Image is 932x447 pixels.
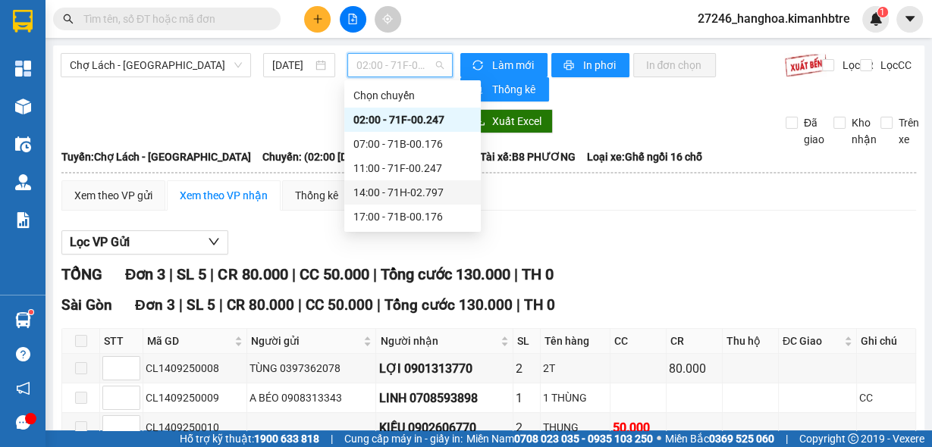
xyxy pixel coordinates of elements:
span: TH 0 [521,265,553,283]
img: warehouse-icon [15,98,31,114]
div: Tên hàng: THÙNG ( : 1 ) [13,107,275,126]
span: | [377,296,381,314]
div: 17:00 - 71B-00.176 [353,208,472,225]
div: KIỀU 0902606770 [378,418,510,437]
span: | [298,296,302,314]
sup: 1 [877,7,888,17]
span: sync [472,60,485,72]
div: THU [13,31,134,49]
th: CC [610,329,667,354]
div: A BÉO 0908313343 [249,389,373,406]
div: 1 THÙNG [543,389,607,406]
img: warehouse-icon [15,312,31,328]
div: Thống kê [295,187,338,204]
th: CR [667,329,723,354]
div: 80.000 [669,359,720,378]
div: 0707570237 [145,49,275,70]
div: CL1409250010 [146,419,244,436]
strong: 0708 023 035 - 0935 103 250 [514,433,653,445]
span: | [516,296,520,314]
div: THUNG [543,419,607,436]
span: Hỗ trợ kỹ thuật: [180,430,319,447]
span: TH 0 [524,296,555,314]
span: Miền Bắc [665,430,774,447]
span: Tài xế: B8 PHƯƠNG [480,148,576,165]
div: Chọn chuyến [344,83,481,108]
span: SL [160,105,180,127]
div: LỢI 0901313770 [378,359,510,378]
span: CC 50.000 [306,296,373,314]
img: warehouse-icon [15,174,31,190]
span: Xuất Excel [491,113,541,130]
button: file-add [340,6,366,33]
span: | [372,265,376,283]
div: 2 [516,359,538,378]
div: CC [859,389,913,406]
span: In phơi [582,57,617,73]
span: CR 80.000 [227,296,294,314]
span: | [169,265,173,283]
img: dashboard-icon [15,61,31,77]
span: CR 80.000 [218,265,287,283]
td: CL1409250010 [143,413,247,442]
div: 0971304339 [13,49,134,70]
span: SL 5 [187,296,215,314]
span: Nhận: [145,14,181,30]
div: 2T [543,360,607,377]
span: Miền Nam [466,430,653,447]
span: Chuyến: (02:00 [DATE]) [262,148,373,165]
input: Tìm tên, số ĐT hoặc mã đơn [83,11,262,27]
img: solution-icon [15,212,31,228]
div: CL1409250009 [146,389,244,406]
span: Đã giao [798,114,830,148]
span: Lọc VP Gửi [70,233,130,252]
span: Kho nhận [846,114,883,148]
span: | [179,296,183,314]
button: In đơn chọn [633,53,716,77]
button: Lọc VP Gửi [61,230,228,255]
div: 1 [516,389,538,408]
span: caret-down [903,12,917,26]
span: file-add [347,14,358,24]
div: 50.000 [613,418,664,437]
sup: 1 [29,310,33,314]
span: search [63,14,74,24]
span: 27246_hanghoa.kimanhbtre [686,9,862,28]
div: LINH 0708593898 [378,389,510,408]
div: TOẢN [145,31,275,49]
span: Mã GD [147,333,231,349]
span: | [513,265,517,283]
span: | [331,430,333,447]
span: ⚪️ [657,436,661,442]
strong: 1900 633 818 [254,433,319,445]
strong: 0369 525 060 [709,433,774,445]
td: CL1409250009 [143,383,247,413]
img: logo-vxr [13,10,33,33]
span: | [786,430,788,447]
span: SL 5 [177,265,206,283]
div: 2 [516,418,538,437]
div: Chợ Lách [13,13,134,31]
span: Thống kê [491,81,537,98]
span: plus [312,14,323,24]
span: Người nhận [380,333,497,349]
span: 02:00 - 71F-00.247 [356,54,444,77]
div: 07:00 - 71B-00.176 [353,136,472,152]
th: Thu hộ [723,329,779,354]
span: Làm mới [491,57,535,73]
span: Trên xe [893,114,925,148]
button: printerIn phơi [551,53,629,77]
td: CL1409250008 [143,354,247,383]
button: downloadXuất Excel [463,109,553,133]
img: warehouse-icon [15,136,31,152]
span: Người gửi [251,333,360,349]
span: Tổng cước 130.000 [384,296,513,314]
div: Chọn chuyến [353,87,472,104]
span: Sài Gòn [61,296,112,314]
span: Gửi: [13,14,36,30]
div: Xem theo VP gửi [74,187,152,204]
button: caret-down [896,6,923,33]
div: 02:00 - 71F-00.247 [353,111,472,128]
span: Đơn 3 [135,296,175,314]
span: Đơn 3 [125,265,165,283]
